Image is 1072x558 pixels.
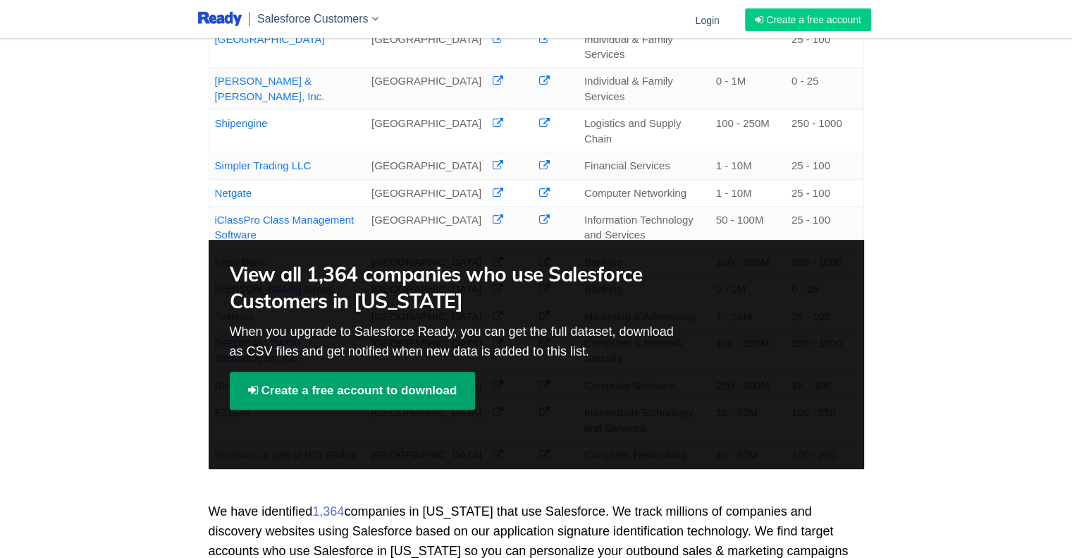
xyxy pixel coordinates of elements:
td: 250 - 1000 [786,110,863,152]
a: [GEOGRAPHIC_DATA] [215,33,325,45]
strong: 1,364 [312,504,344,518]
td: Individual & Family Services [579,68,710,110]
td: [GEOGRAPHIC_DATA] [366,68,487,110]
a: iClassPro Class Management Software [215,214,355,241]
td: 0 - 25 [786,68,863,110]
img: logo [198,11,242,28]
td: 1 - 10M [710,179,786,206]
td: Computer Networking [579,179,710,206]
a: [PERSON_NAME] & [PERSON_NAME], Inc. [215,75,325,102]
td: 25 - 100 [786,206,863,248]
td: 25 - 100 [786,25,863,68]
td: 100 - 250M [710,110,786,152]
a: Login [686,2,727,38]
td: [GEOGRAPHIC_DATA] [366,110,487,152]
td: 50 - 100M [710,206,786,248]
a: Create a free account [745,8,871,31]
a: Netgate [215,187,252,199]
td: 1 - 10M [710,152,786,179]
td: 25 - 100 [786,179,863,206]
td: Information Technology and Services [579,206,710,248]
a: Shipengine [215,117,268,129]
td: Financial Services [579,152,710,179]
h2: View all 1,364 companies who use Salesforce Customers in [US_STATE] [230,261,732,315]
a: Simpler Trading LLC [215,159,312,171]
a: Create a free account to download [230,372,476,410]
td: Individual & Family Services [579,25,710,68]
td: 25 - 100 [786,152,863,179]
td: [GEOGRAPHIC_DATA] [366,179,487,206]
td: [GEOGRAPHIC_DATA] [366,152,487,179]
td: 0 - 1M [710,68,786,110]
td: [GEOGRAPHIC_DATA] [366,206,487,248]
td: [GEOGRAPHIC_DATA] [366,25,487,68]
td: Logistics and Supply Chain [579,110,710,152]
span: Salesforce Customers [257,13,368,25]
span: Login [695,15,719,26]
